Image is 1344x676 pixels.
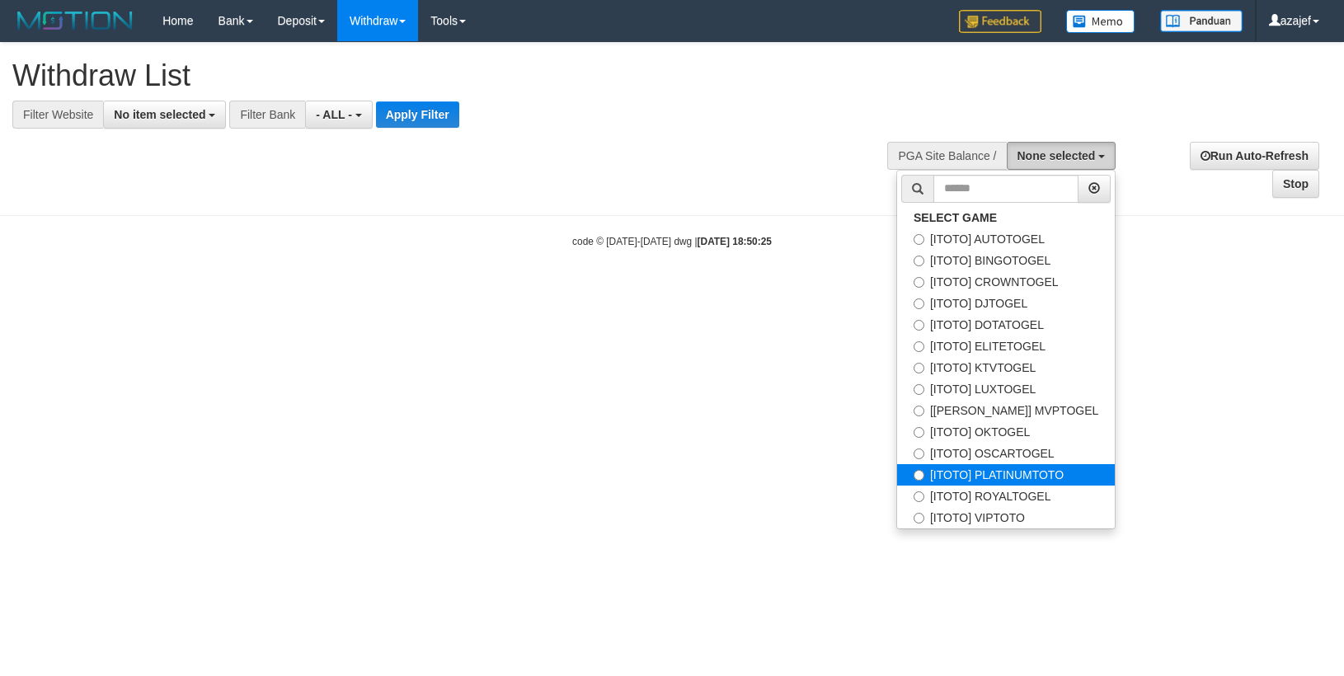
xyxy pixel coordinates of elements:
input: [ITOTO] DOTATOGEL [914,320,924,331]
button: - ALL - [305,101,372,129]
input: [ITOTO] ELITETOGEL [914,341,924,352]
input: [ITOTO] OKTOGEL [914,427,924,438]
a: SELECT GAME [897,207,1115,228]
div: PGA Site Balance / [887,142,1006,170]
label: [[PERSON_NAME]] MVPTOGEL [897,400,1115,421]
label: [ITOTO] BINGOTOGEL [897,250,1115,271]
label: [ITOTO] VIPTOTO [897,507,1115,528]
b: SELECT GAME [914,211,997,224]
button: None selected [1007,142,1116,170]
input: [ITOTO] VIPTOTO [914,513,924,523]
input: [ITOTO] LUXTOGEL [914,384,924,395]
img: panduan.png [1160,10,1243,32]
label: [ITOTO] OKTOGEL [897,421,1115,443]
label: [ITOTO] CROWNTOGEL [897,271,1115,293]
label: [ITOTO] OSCARTOGEL [897,443,1115,464]
input: [ITOTO] PLATINUMTOTO [914,470,924,481]
input: [ITOTO] ROYALTOGEL [914,491,924,502]
label: [ITOTO] ROYALTOGEL [897,486,1115,507]
button: Apply Filter [376,101,459,128]
div: Filter Bank [229,101,305,129]
div: Filter Website [12,101,103,129]
span: No item selected [114,108,205,121]
label: [ITOTO] KTVTOGEL [897,357,1115,378]
a: Run Auto-Refresh [1190,142,1319,170]
label: [ITOTO] DOTATOGEL [897,314,1115,336]
input: [ITOTO] KTVTOGEL [914,363,924,373]
input: [[PERSON_NAME]] MVPTOGEL [914,406,924,416]
input: [ITOTO] DJTOGEL [914,298,924,309]
label: [ITOTO] PLATINUMTOTO [897,464,1115,486]
small: code © [DATE]-[DATE] dwg | [572,236,772,247]
input: [ITOTO] BINGOTOGEL [914,256,924,266]
img: Feedback.jpg [959,10,1041,33]
input: [ITOTO] CROWNTOGEL [914,277,924,288]
a: Stop [1272,170,1319,198]
strong: [DATE] 18:50:25 [698,236,772,247]
label: [ITOTO] ELITETOGEL [897,336,1115,357]
button: No item selected [103,101,226,129]
span: None selected [1017,149,1096,162]
label: [ITOTO] DJTOGEL [897,293,1115,314]
input: [ITOTO] OSCARTOGEL [914,448,924,459]
img: MOTION_logo.png [12,8,138,33]
input: [ITOTO] AUTOTOGEL [914,234,924,245]
label: [ITOTO] LUXTOGEL [897,378,1115,400]
label: [ITOTO] AUTOTOGEL [897,228,1115,250]
h1: Withdraw List [12,59,880,92]
span: - ALL - [316,108,352,121]
img: Button%20Memo.svg [1066,10,1135,33]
